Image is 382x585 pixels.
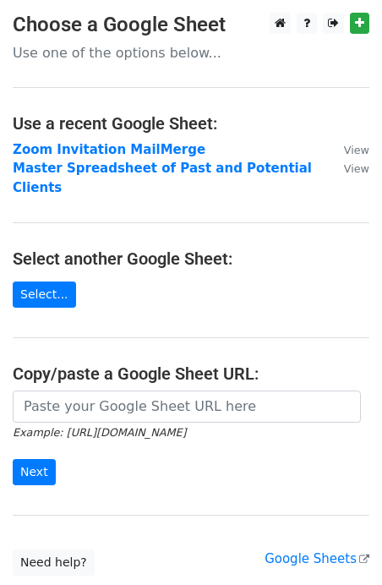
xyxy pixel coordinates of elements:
a: Need help? [13,549,95,576]
small: View [344,144,369,156]
input: Paste your Google Sheet URL here [13,391,361,423]
h4: Use a recent Google Sheet: [13,113,369,134]
p: Use one of the options below... [13,44,369,62]
a: View [327,142,369,157]
a: Zoom Invitation MailMerge [13,142,205,157]
a: Master Spreadsheet of Past and Potential Clients [13,161,312,195]
h4: Select another Google Sheet: [13,249,369,269]
input: Next [13,459,56,485]
h4: Copy/paste a Google Sheet URL: [13,364,369,384]
a: Google Sheets [265,551,369,566]
small: Example: [URL][DOMAIN_NAME] [13,426,186,439]
a: Select... [13,282,76,308]
small: View [344,162,369,175]
h3: Choose a Google Sheet [13,13,369,37]
a: View [327,161,369,176]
